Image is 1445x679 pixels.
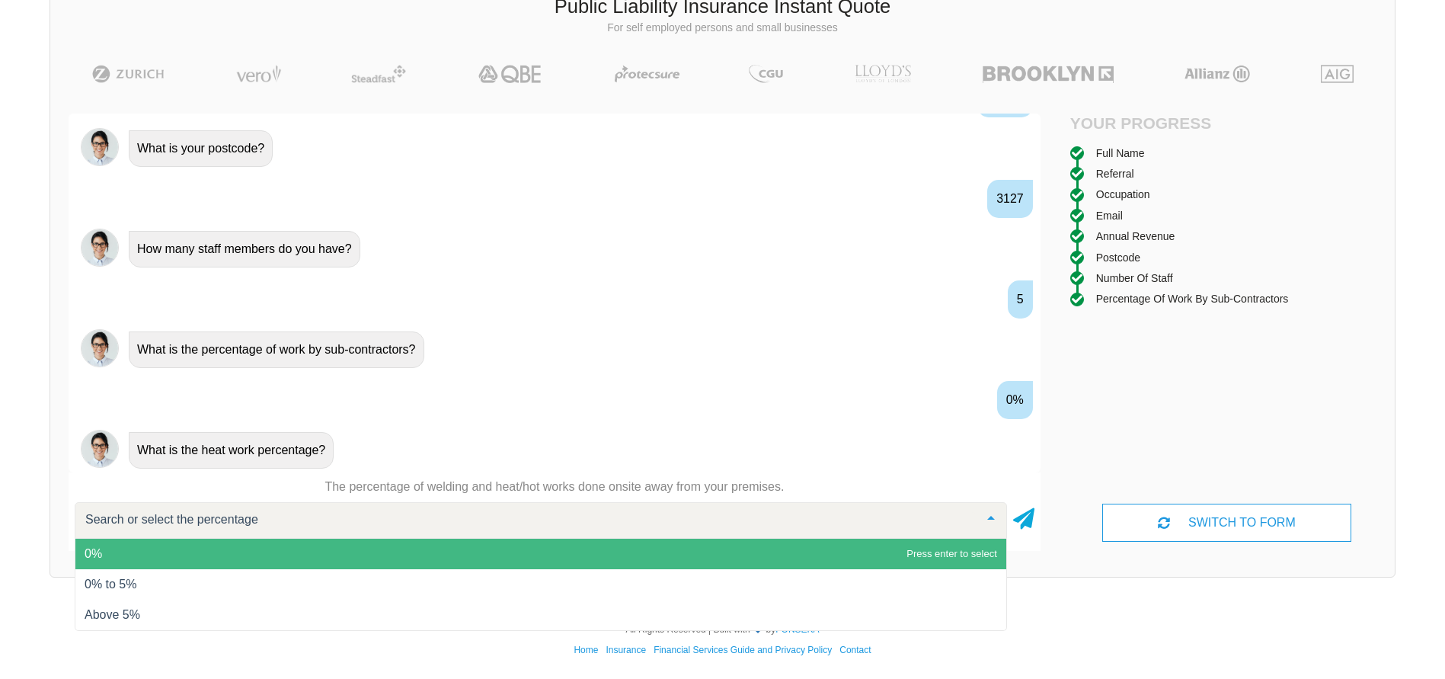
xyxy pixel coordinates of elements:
span: Above 5% [85,608,140,621]
div: Number of staff [1096,270,1173,287]
img: CGU | Public Liability Insurance [743,65,788,83]
h4: Your Progress [1070,114,1227,133]
div: What is the heat work percentage? [129,432,334,469]
div: What is your postcode? [129,130,273,167]
img: Vero | Public Liability Insurance [229,65,288,83]
img: Chatbot | PLI [81,430,119,468]
input: Search or select the percentage [82,512,976,527]
div: 0% [997,381,1033,419]
span: 0% to 5% [85,578,136,591]
a: Insurance [606,645,646,655]
img: Steadfast | Public Liability Insurance [345,65,412,83]
div: 5 [1008,280,1033,319]
p: For self employed persons and small businesses [62,21,1383,36]
a: Contact [839,645,871,655]
div: SWITCH TO FORM [1102,504,1351,542]
img: Protecsure | Public Liability Insurance [609,65,686,83]
div: How many staff members do you have? [129,231,360,267]
img: Chatbot | PLI [81,128,119,166]
img: Allianz | Public Liability Insurance [1177,65,1258,83]
img: QBE | Public Liability Insurance [469,65,551,83]
span: 0% [85,547,102,560]
p: The percentage of welding and heat/hot works done onsite away from your premises. [69,479,1041,495]
img: LLOYD's | Public Liability Insurance [846,65,919,83]
div: Full Name [1096,145,1145,162]
a: Financial Services Guide and Privacy Policy [654,645,832,655]
div: Occupation [1096,186,1150,203]
img: Chatbot | PLI [81,229,119,267]
img: Brooklyn | Public Liability Insurance [977,65,1119,83]
div: Email [1096,207,1123,224]
div: Percentage of work by sub-contractors [1096,290,1289,307]
img: AIG | Public Liability Insurance [1315,65,1360,83]
a: Home [574,645,598,655]
img: Zurich | Public Liability Insurance [85,65,171,83]
div: Annual Revenue [1096,228,1175,245]
div: What is the percentage of work by sub-contractors? [129,331,424,368]
img: Chatbot | PLI [81,329,119,367]
div: 3127 [987,180,1033,218]
div: Referral [1096,165,1134,182]
div: Postcode [1096,249,1140,266]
